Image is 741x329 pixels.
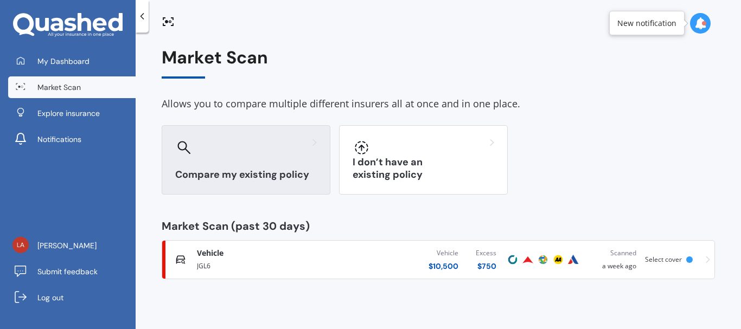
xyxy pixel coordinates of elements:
[162,96,715,112] div: Allows you to compare multiple different insurers all at once and in one place.
[429,261,458,272] div: $ 10,500
[162,240,715,279] a: VehicleJGL6Vehicle$10,500Excess$750CoveProvidentProtectaAAAutosureScanneda week agoSelect cover
[8,50,136,72] a: My Dashboard
[197,248,223,259] span: Vehicle
[536,253,550,266] img: Protecta
[476,248,496,259] div: Excess
[37,82,81,93] span: Market Scan
[8,235,136,256] a: [PERSON_NAME]
[8,102,136,124] a: Explore insurance
[645,255,682,264] span: Select cover
[37,292,63,303] span: Log out
[506,253,519,266] img: Cove
[552,253,565,266] img: AA
[37,266,98,277] span: Submit feedback
[197,259,340,272] div: JGL6
[521,253,534,266] img: Provident
[590,248,636,259] div: Scanned
[162,48,715,79] div: Market Scan
[567,253,580,266] img: Autosure
[8,287,136,308] a: Log out
[590,248,636,272] div: a week ago
[12,237,29,253] img: 7699ac2afafc49a1dc44cc5e2f95071c
[8,128,136,150] a: Notifications
[37,56,90,67] span: My Dashboard
[175,169,317,181] h3: Compare my existing policy
[353,156,494,181] h3: I don’t have an existing policy
[476,261,496,272] div: $ 750
[37,134,81,145] span: Notifications
[8,76,136,98] a: Market Scan
[8,261,136,282] a: Submit feedback
[429,248,458,259] div: Vehicle
[37,108,100,119] span: Explore insurance
[37,240,97,251] span: [PERSON_NAME]
[617,18,676,29] div: New notification
[162,221,715,231] div: Market Scan (past 30 days)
